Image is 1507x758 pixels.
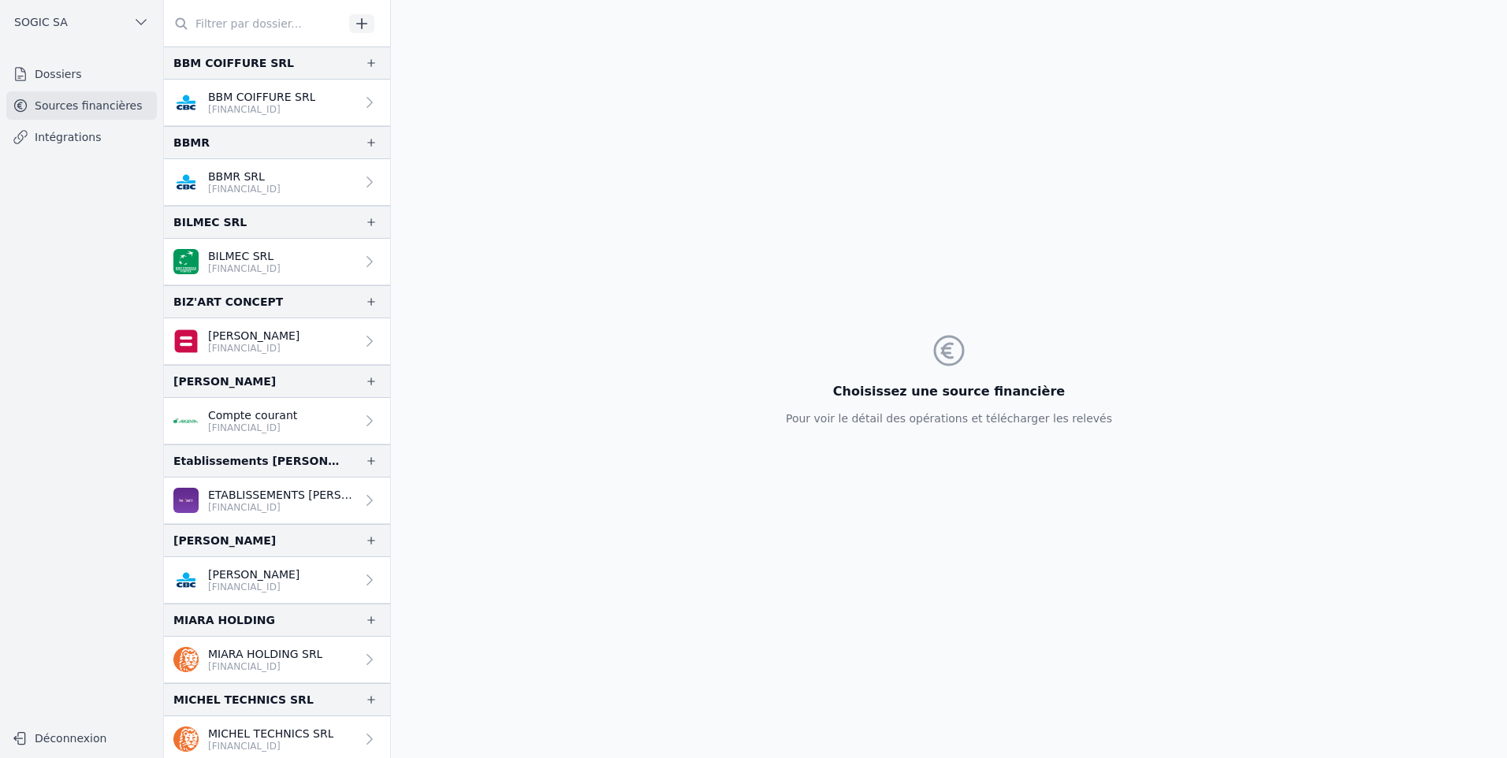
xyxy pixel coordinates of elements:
img: ARGENTA_ARSPBE22.png [173,408,199,433]
input: Filtrer par dossier... [164,9,344,38]
img: CBC_CREGBEBB.png [173,90,199,115]
p: [FINANCIAL_ID] [208,342,300,355]
button: Déconnexion [6,726,157,751]
a: [PERSON_NAME] [FINANCIAL_ID] [164,557,390,604]
h3: Choisissez une source financière [786,382,1112,401]
p: Pour voir le détail des opérations et télécharger les relevés [786,411,1112,426]
a: BBM COIFFURE SRL [FINANCIAL_ID] [164,80,390,126]
span: SOGIC SA [14,14,68,30]
div: MIARA HOLDING [173,611,275,630]
div: Etablissements [PERSON_NAME] et fils [PERSON_NAME] [173,451,340,470]
img: ing.png [173,647,199,672]
p: BBM COIFFURE SRL [208,89,315,105]
div: BIZ'ART CONCEPT [173,292,283,311]
p: [FINANCIAL_ID] [208,660,322,673]
img: CBC_CREGBEBB.png [173,567,199,593]
div: MICHEL TECHNICS SRL [173,690,314,709]
a: Compte courant [FINANCIAL_ID] [164,398,390,444]
img: CBC_CREGBEBB.png [173,169,199,195]
img: BEOBANK_CTBKBEBX.png [173,488,199,513]
div: [PERSON_NAME] [173,531,276,550]
div: BILMEC SRL [173,213,247,232]
p: [FINANCIAL_ID] [208,581,300,593]
button: SOGIC SA [6,9,157,35]
a: BBMR SRL [FINANCIAL_ID] [164,159,390,206]
a: Sources financières [6,91,157,120]
a: Dossiers [6,60,157,88]
a: [PERSON_NAME] [FINANCIAL_ID] [164,318,390,365]
p: BILMEC SRL [208,248,281,264]
a: Intégrations [6,123,157,151]
a: ETABLISSEMENTS [PERSON_NAME] & F [FINANCIAL_ID] [164,477,390,524]
p: MIARA HOLDING SRL [208,646,322,662]
p: [FINANCIAL_ID] [208,262,281,275]
p: ETABLISSEMENTS [PERSON_NAME] & F [208,487,355,503]
p: [FINANCIAL_ID] [208,103,315,116]
img: belfius-1.png [173,329,199,354]
p: [PERSON_NAME] [208,567,300,582]
p: BBMR SRL [208,169,281,184]
div: [PERSON_NAME] [173,372,276,391]
div: BBMR [173,133,210,152]
p: [FINANCIAL_ID] [208,501,355,514]
p: [FINANCIAL_ID] [208,422,297,434]
img: BNP_BE_BUSINESS_GEBABEBB.png [173,249,199,274]
img: ing.png [173,726,199,752]
p: [PERSON_NAME] [208,328,300,344]
p: [FINANCIAL_ID] [208,183,281,195]
a: BILMEC SRL [FINANCIAL_ID] [164,239,390,285]
p: Compte courant [208,407,297,423]
p: MICHEL TECHNICS SRL [208,726,333,741]
p: [FINANCIAL_ID] [208,740,333,752]
a: MIARA HOLDING SRL [FINANCIAL_ID] [164,637,390,683]
div: BBM COIFFURE SRL [173,54,294,72]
